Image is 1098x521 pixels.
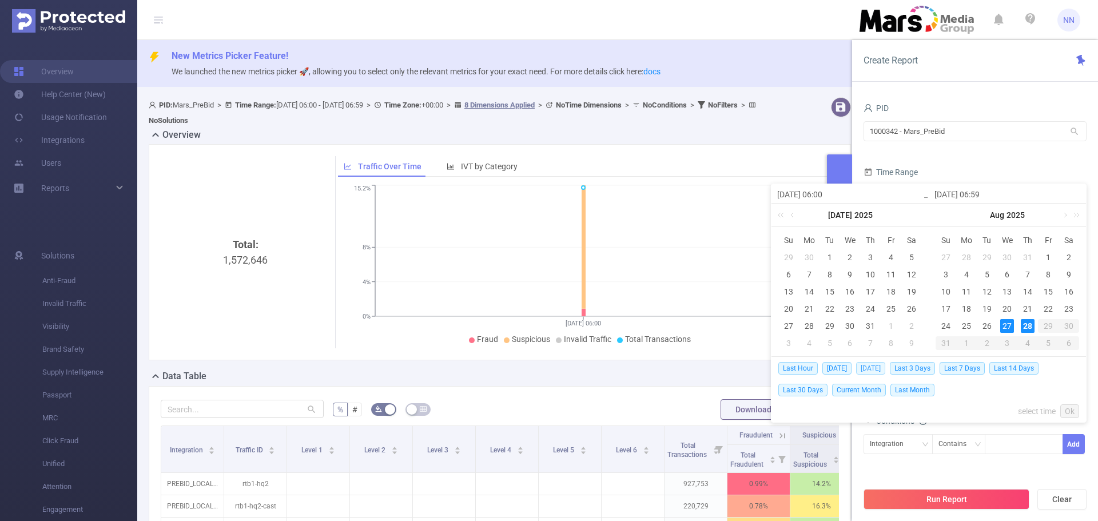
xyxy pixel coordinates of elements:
h2: Overview [162,128,201,142]
div: 10 [939,285,953,299]
h2: Data Table [162,369,206,383]
a: Next month (PageDown) [1059,204,1069,226]
div: 5 [980,268,994,281]
td: July 29, 2025 [977,249,997,266]
td: August 11, 2025 [956,283,977,300]
td: August 24, 2025 [936,317,956,335]
div: 13 [782,285,795,299]
a: select time [1018,400,1056,422]
div: 26 [905,302,918,316]
td: August 19, 2025 [977,300,997,317]
span: Mo [799,235,819,245]
div: 30 [1000,250,1014,264]
td: August 5, 2025 [819,335,840,352]
div: 2 [905,319,918,333]
a: Last year (Control + left) [775,204,790,226]
div: 3 [997,336,1018,350]
td: August 12, 2025 [977,283,997,300]
div: 17 [864,285,877,299]
div: 23 [1062,302,1076,316]
span: Mo [956,235,977,245]
i: icon: caret-up [209,445,215,448]
div: 5 [1038,336,1059,350]
td: August 23, 2025 [1059,300,1079,317]
div: 15 [823,285,837,299]
span: > [738,101,749,109]
div: 12 [905,268,918,281]
span: Last Month [890,384,934,396]
i: icon: table [420,405,427,412]
div: 11 [884,268,898,281]
input: End date [934,188,1080,201]
div: 1 [1041,250,1055,264]
span: Su [936,235,956,245]
td: July 30, 2025 [840,317,861,335]
span: Last 14 Days [989,362,1039,375]
span: Sa [1059,235,1079,245]
div: 8 [823,268,837,281]
div: 21 [1021,302,1035,316]
div: 29 [1038,319,1059,333]
span: We [840,235,861,245]
span: Attention [42,475,137,498]
span: Current Month [832,384,886,396]
button: Add [1063,434,1085,454]
td: August 9, 2025 [901,335,922,352]
th: Mon [799,232,819,249]
span: Anti-Fraud [42,269,137,292]
span: > [622,101,632,109]
div: 20 [1000,302,1014,316]
a: docs [643,67,661,76]
td: July 29, 2025 [819,317,840,335]
td: July 20, 2025 [778,300,799,317]
a: 2025 [853,204,874,226]
div: Sort [208,445,215,452]
span: Last 30 Days [778,384,828,396]
span: > [363,101,374,109]
div: 14 [1021,285,1035,299]
b: Total: [233,238,258,250]
td: August 6, 2025 [840,335,861,352]
div: 2 [1062,250,1076,264]
span: Fr [1038,235,1059,245]
i: icon: user [149,101,159,109]
div: 4 [1017,336,1038,350]
div: 22 [1041,302,1055,316]
th: Tue [819,232,840,249]
span: Solutions [41,244,74,267]
span: Th [1017,235,1038,245]
tspan: 15.2% [354,185,371,193]
span: Last Hour [778,362,818,375]
i: icon: down [974,441,981,449]
b: Time Range: [235,101,276,109]
span: Traffic Over Time [358,162,421,171]
td: August 4, 2025 [956,266,977,283]
div: 4 [960,268,973,281]
a: Ok [1060,404,1079,418]
div: 3 [939,268,953,281]
td: August 9, 2025 [1059,266,1079,283]
th: Mon [956,232,977,249]
div: 11 [960,285,973,299]
td: July 28, 2025 [799,317,819,335]
th: Sat [1059,232,1079,249]
span: Engagement [42,498,137,521]
div: 19 [980,302,994,316]
th: Sun [936,232,956,249]
div: 6 [782,268,795,281]
div: 19 [905,285,918,299]
div: 18 [960,302,973,316]
span: We [997,235,1018,245]
a: [DATE] [827,204,853,226]
td: July 26, 2025 [901,300,922,317]
td: August 22, 2025 [1038,300,1059,317]
td: August 29, 2025 [1038,317,1059,335]
img: Protected Media [12,9,125,33]
div: 27 [939,250,953,264]
button: Clear [1037,489,1087,510]
div: 4 [884,250,898,264]
div: 29 [782,250,795,264]
span: Total Transactions [667,442,709,459]
span: Tu [819,235,840,245]
div: 23 [843,302,857,316]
